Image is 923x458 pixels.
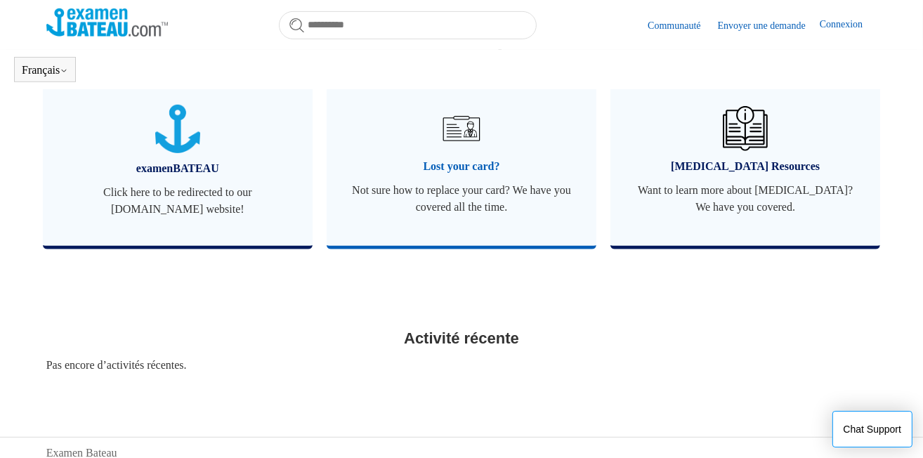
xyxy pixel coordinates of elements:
span: Not sure how to replace your card? We have you covered all the time. [348,182,575,216]
img: 01JTNN85WSQ5FQ6HNXPDSZ7SRA [155,105,200,153]
span: Click here to be redirected to our [DOMAIN_NAME] website! [64,184,292,218]
img: 01JRG6G4NA4NJ1BVG8MJM761YH [437,104,486,153]
a: Communauté [648,18,714,33]
a: examenBATEAU Click here to be redirected to our [DOMAIN_NAME] website! [43,77,313,246]
span: examenBATEAU [64,160,292,177]
img: 01JHREV2E6NG3DHE8VTG8QH796 [723,106,768,151]
span: Lost your card? [348,158,575,175]
a: Connexion [820,17,877,34]
a: Lost your card? Not sure how to replace your card? We have you covered all the time. [327,77,596,246]
h2: Activité récente [46,327,877,350]
div: Pas encore d’activités récentes. [46,357,877,374]
button: Chat Support [832,411,913,447]
img: Page d’accueil du Centre d’aide Examen Bateau [46,8,168,37]
a: Envoyer une demande [718,18,820,33]
span: [MEDICAL_DATA] Resources [631,158,859,175]
span: Want to learn more about [MEDICAL_DATA]? We have you covered. [631,182,859,216]
button: Français [22,64,68,77]
a: [MEDICAL_DATA] Resources Want to learn more about [MEDICAL_DATA]? We have you covered. [610,77,880,246]
input: Rechercher [279,11,537,39]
